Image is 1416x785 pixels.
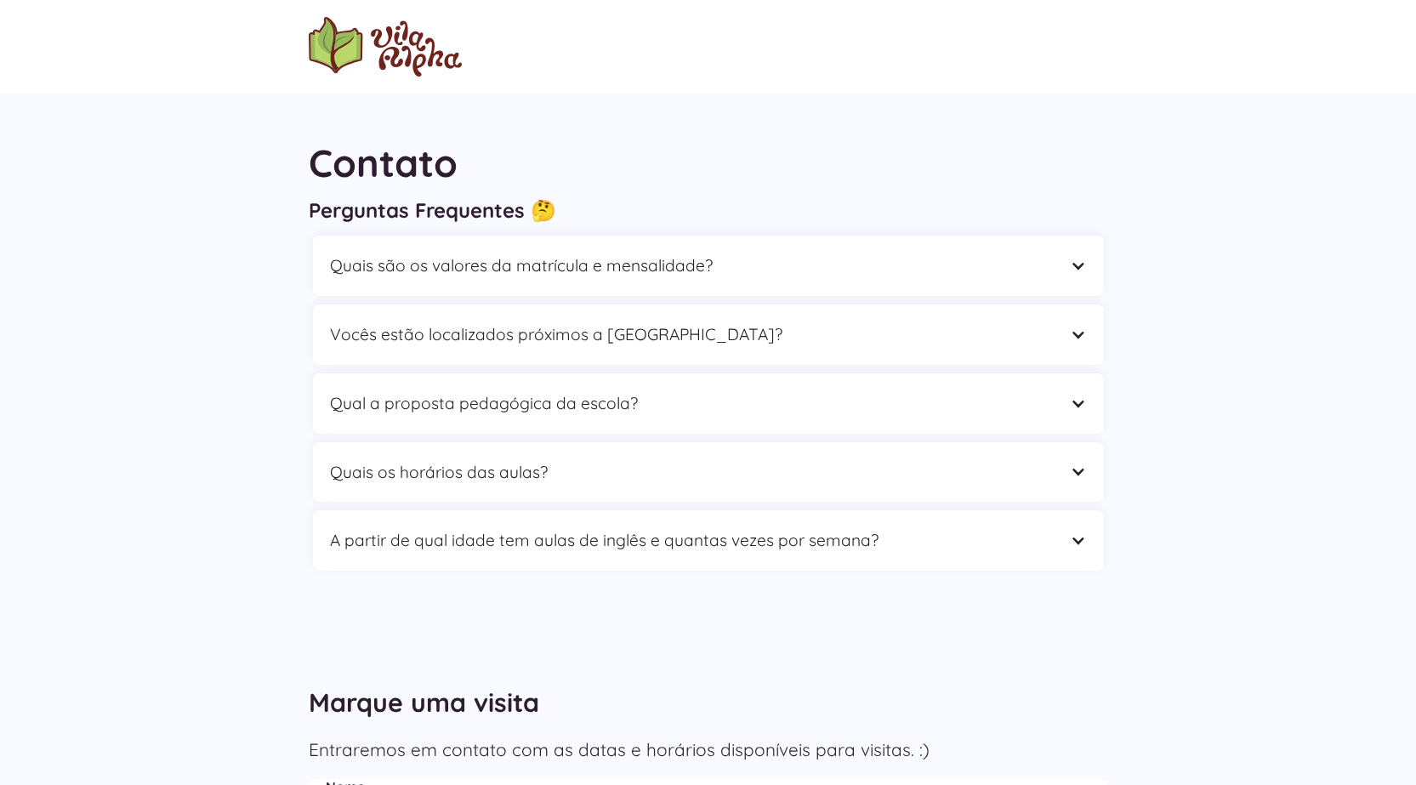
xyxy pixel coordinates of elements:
[309,197,1108,223] h3: Perguntas Frequentes 🤔
[313,373,1104,434] div: Qual a proposta pedagógica da escola?
[330,459,1053,486] div: Quais os horários das aulas?
[309,17,462,77] a: home
[330,253,1053,279] div: Quais são os valores da matrícula e mensalidade?
[309,136,1108,190] h1: Contato
[309,737,1108,762] p: Entraremos em contato com as datas e horários disponíveis para visitas. :)
[330,390,1053,417] div: Qual a proposta pedagógica da escola?
[313,236,1104,296] div: Quais são os valores da matrícula e mensalidade?
[313,510,1104,571] div: A partir de qual idade tem aulas de inglês e quantas vezes por semana?
[330,321,1053,348] div: Vocês estão localizados próximos a [GEOGRAPHIC_DATA]?
[309,677,1108,729] h2: Marque uma visita
[313,442,1104,503] div: Quais os horários das aulas?
[309,17,462,77] img: logo Escola Vila Alpha
[313,304,1104,365] div: Vocês estão localizados próximos a [GEOGRAPHIC_DATA]?
[330,527,1053,554] div: A partir de qual idade tem aulas de inglês e quantas vezes por semana?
